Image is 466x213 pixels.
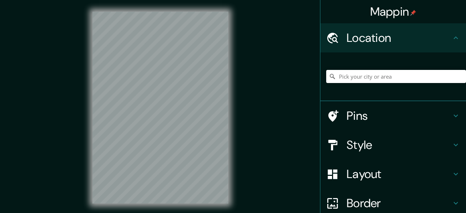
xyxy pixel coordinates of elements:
h4: Mappin [370,4,416,19]
canvas: Map [92,12,228,204]
div: Layout [320,159,466,189]
h4: Layout [347,167,451,181]
iframe: Help widget launcher [401,185,458,205]
div: Location [320,23,466,52]
img: pin-icon.png [410,10,416,16]
h4: Border [347,196,451,210]
input: Pick your city or area [326,70,466,83]
h4: Pins [347,109,451,123]
div: Pins [320,101,466,130]
h4: Location [347,31,451,45]
div: Style [320,130,466,159]
h4: Style [347,138,451,152]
